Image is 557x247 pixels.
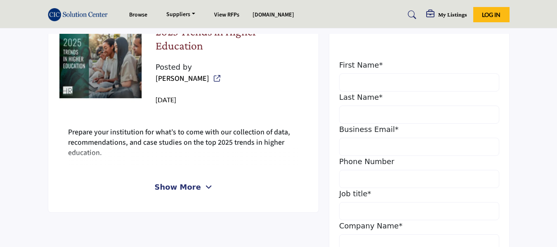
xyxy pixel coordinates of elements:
button: Log In [473,7,510,22]
div: My Listings [426,10,467,20]
label: Last Name* [339,92,382,103]
input: Job Title [339,202,499,220]
input: Phone Number [339,170,499,188]
div: Posted by [156,61,233,105]
a: Search [400,8,422,21]
input: Last Name [339,106,499,124]
label: Phone Number [339,156,394,167]
span: Log In [482,11,500,18]
label: Job title* [339,188,371,199]
h5: My Listings [438,11,467,18]
h2: 2025 Trends in Higher Education [156,25,299,55]
input: First Name [339,73,499,92]
label: First Name* [339,59,383,71]
span: [DATE] [156,96,176,104]
p: Prepare your institution for what’s to come with our collection of data, recommendations, and cas... [68,127,299,168]
label: Business Email* [339,124,399,135]
span: Show More [155,181,201,193]
label: Company Name* [339,220,402,231]
img: No Feature content logo [59,25,142,107]
img: site Logo [48,8,112,21]
a: Browse [129,11,147,19]
input: Business Email [339,138,499,156]
a: View RFPs [214,11,239,19]
a: [PERSON_NAME] [156,73,209,84]
a: Suppliers [160,9,201,21]
a: [DOMAIN_NAME] [253,11,294,19]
